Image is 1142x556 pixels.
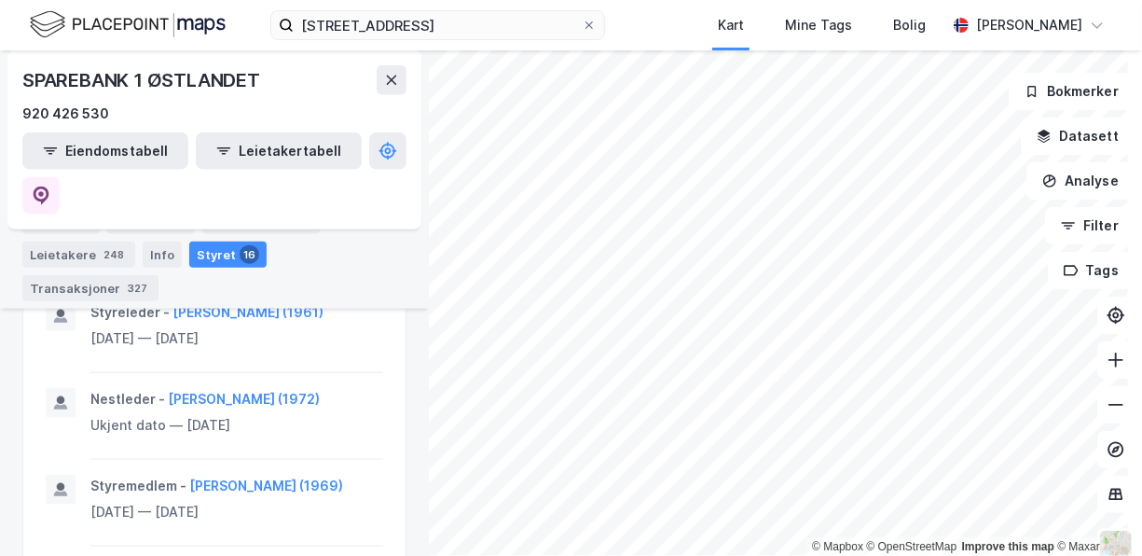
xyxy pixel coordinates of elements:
[1049,466,1142,556] div: Kontrollprogram for chat
[22,274,158,300] div: Transaksjoner
[1009,73,1135,110] button: Bokmerker
[189,241,267,267] div: Styret
[1021,118,1135,155] button: Datasett
[867,540,957,553] a: OpenStreetMap
[812,540,863,553] a: Mapbox
[1045,207,1135,244] button: Filter
[90,327,383,350] div: [DATE] — [DATE]
[22,65,264,95] div: SPAREBANK 1 ØSTLANDET
[30,8,226,41] img: logo.f888ab2527a4732fd821a326f86c7f29.svg
[718,14,744,36] div: Kart
[22,103,109,125] div: 920 426 530
[124,278,151,297] div: 327
[240,244,259,263] div: 16
[22,241,135,267] div: Leietakere
[1049,466,1142,556] iframe: Chat Widget
[294,11,582,39] input: Søk på adresse, matrikkel, gårdeiere, leietakere eller personer
[785,14,852,36] div: Mine Tags
[143,241,182,267] div: Info
[90,501,383,523] div: [DATE] — [DATE]
[976,14,1082,36] div: [PERSON_NAME]
[1026,162,1135,200] button: Analyse
[100,244,128,263] div: 248
[1048,252,1135,289] button: Tags
[962,540,1054,553] a: Improve this map
[893,14,926,36] div: Bolig
[196,132,362,170] button: Leietakertabell
[22,132,188,170] button: Eiendomstabell
[90,414,383,437] div: Ukjent dato — [DATE]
